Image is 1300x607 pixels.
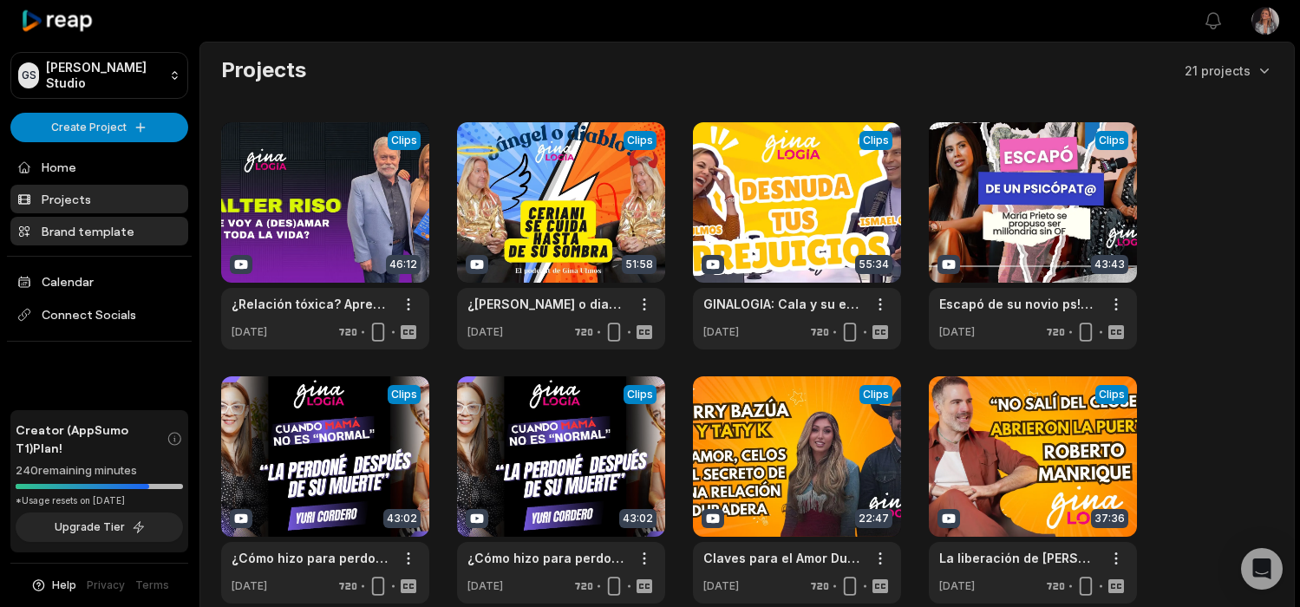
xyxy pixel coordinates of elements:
span: Connect Socials [10,299,188,330]
a: ¿[PERSON_NAME] o diablo? [PERSON_NAME] confesó con quién duerme y quién lo cuida [467,295,627,313]
div: Open Intercom Messenger [1241,548,1283,590]
div: *Usage resets on [DATE] [16,494,183,507]
h2: Projects [221,56,306,84]
a: Privacy [87,578,125,593]
a: Projects [10,185,188,213]
a: Brand template [10,217,188,245]
a: ¿Cómo hizo para perdonar a su madre? [PERSON_NAME] tiene una historia de Primer Impacto [467,549,627,567]
button: Upgrade Tier [16,512,183,542]
button: Create Project [10,113,188,142]
a: La liberación de [PERSON_NAME] al salir del clóset #ginalogia [939,549,1099,567]
a: Claves para el Amor Duradero: Lo que Dice [PERSON_NAME] ❤️ [703,549,863,567]
a: ¿Relación tóxica? Aprende a identificar las señales 🚩 [PERSON_NAME] [232,295,391,313]
button: Help [30,578,76,593]
div: 240 remaining minutes [16,462,183,480]
button: 21 projects [1185,62,1273,80]
span: Help [52,578,76,593]
a: Calendar [10,267,188,296]
div: GS [18,62,39,88]
span: Creator (AppSumo T1) Plan! [16,421,167,457]
a: Escapó de su novio ps!cóp@ta y ahora es una exitosa empresaria: [PERSON_NAME] te dice cómo sin OF [939,295,1099,313]
a: GINALOGIA: Cala y su espiritualidad lujosa [703,295,863,313]
a: Terms [135,578,169,593]
a: Home [10,153,188,181]
a: ¿Cómo hizo para perdonar a su madre? [PERSON_NAME] tiene una historia de Primer Impacto [232,549,391,567]
p: [PERSON_NAME] Studio [46,60,162,91]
